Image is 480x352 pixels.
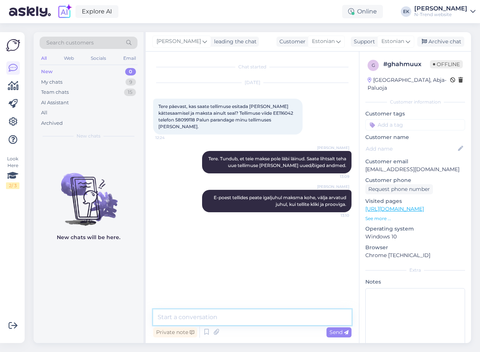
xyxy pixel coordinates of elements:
[57,234,120,241] p: New chats will be here.
[365,206,424,212] a: [URL][DOMAIN_NAME]
[317,145,349,151] span: [PERSON_NAME]
[41,99,69,106] div: AI Assistant
[6,38,20,52] img: Askly Logo
[126,78,136,86] div: 9
[365,233,465,241] p: Windows 10
[401,6,411,17] div: EK
[124,89,136,96] div: 15
[312,37,335,46] span: Estonian
[372,62,375,68] span: g
[157,37,201,46] span: [PERSON_NAME]
[321,213,349,218] span: 13:10
[208,156,347,168] span: Tere. Tundub, et teie makse pole läbi läinud. Saate lihtsalt teha uue tellimuse [PERSON_NAME] uue...
[153,327,197,337] div: Private note
[365,176,465,184] p: Customer phone
[365,110,465,118] p: Customer tags
[368,76,450,92] div: [GEOGRAPHIC_DATA], Abja-Paluoja
[41,109,47,117] div: All
[365,166,465,173] p: [EMAIL_ADDRESS][DOMAIN_NAME]
[40,53,48,63] div: All
[155,135,183,141] span: 12:24
[329,329,349,336] span: Send
[383,60,430,69] div: # ghahmuux
[46,39,94,47] span: Search customers
[41,89,69,96] div: Team chats
[153,79,352,86] div: [DATE]
[365,215,465,222] p: See more ...
[414,12,467,18] div: N-Trend website
[75,5,118,18] a: Explore AI
[365,278,465,286] p: Notes
[351,38,375,46] div: Support
[365,244,465,251] p: Browser
[365,119,465,130] input: Add a tag
[365,99,465,105] div: Customer information
[365,225,465,233] p: Operating system
[34,160,143,227] img: No chats
[276,38,306,46] div: Customer
[122,53,137,63] div: Email
[366,145,456,153] input: Add name
[414,6,467,12] div: [PERSON_NAME]
[342,5,383,18] div: Online
[125,68,136,75] div: 0
[62,53,75,63] div: Web
[381,37,404,46] span: Estonian
[158,104,294,129] span: Tere päevast, kas saate tellimuse esitada [PERSON_NAME] kättesaamisel ja maksta ainult seal? Tell...
[365,251,465,259] p: Chrome [TECHNICAL_ID]
[211,38,257,46] div: leading the chat
[41,120,63,127] div: Archived
[365,158,465,166] p: Customer email
[365,197,465,205] p: Visited pages
[6,182,19,189] div: 2 / 3
[321,174,349,179] span: 13:09
[77,133,100,139] span: New chats
[214,195,347,207] span: E-poest tellides peate igaljuhul maksma kohe, välja arvatud juhul, kui tellite kliki ja prooviga.
[317,184,349,189] span: [PERSON_NAME]
[365,184,433,194] div: Request phone number
[6,155,19,189] div: Look Here
[41,68,53,75] div: New
[57,4,72,19] img: explore-ai
[89,53,108,63] div: Socials
[365,133,465,141] p: Customer name
[153,64,352,70] div: Chat started
[365,267,465,274] div: Extra
[41,78,62,86] div: My chats
[414,6,476,18] a: [PERSON_NAME]N-Trend website
[417,37,464,47] div: Archive chat
[430,60,463,68] span: Offline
